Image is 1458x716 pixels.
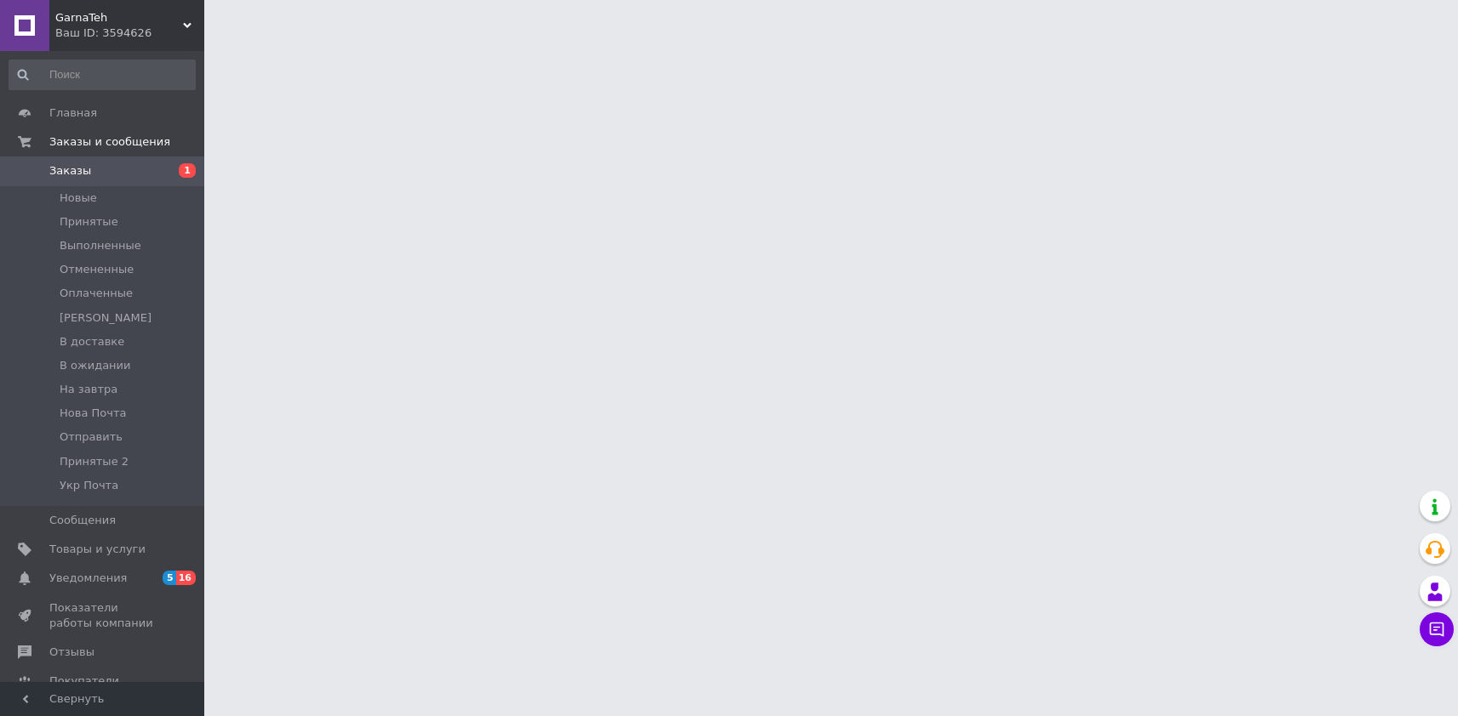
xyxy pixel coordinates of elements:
span: Выполненные [60,238,141,253]
span: 1 [179,163,196,178]
span: Заказы и сообщения [49,134,170,150]
span: Отзывы [49,645,94,660]
button: Чат с покупателем [1420,612,1454,646]
span: 5 [163,571,176,585]
span: Показатели работы компании [49,600,157,631]
input: Поиск [9,60,196,90]
span: В доставке [60,334,124,349]
span: GarnaTeh [55,10,183,26]
span: Отправить [60,429,123,445]
span: Сообщения [49,513,116,528]
span: Принятые [60,214,118,230]
span: Главная [49,105,97,121]
span: Укр Почта [60,478,118,493]
span: В ожидании [60,358,131,373]
span: [PERSON_NAME] [60,310,152,326]
span: Отмененные [60,262,134,277]
span: Товары и услуги [49,542,146,557]
span: Уведомления [49,571,127,586]
span: Заказы [49,163,91,179]
span: Новые [60,190,97,206]
span: На завтра [60,382,117,397]
span: Оплаченные [60,286,133,301]
span: Принятые 2 [60,454,129,469]
span: Нова Почта [60,406,126,421]
span: 16 [176,571,196,585]
span: Покупатели [49,673,119,689]
div: Ваш ID: 3594626 [55,26,204,41]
